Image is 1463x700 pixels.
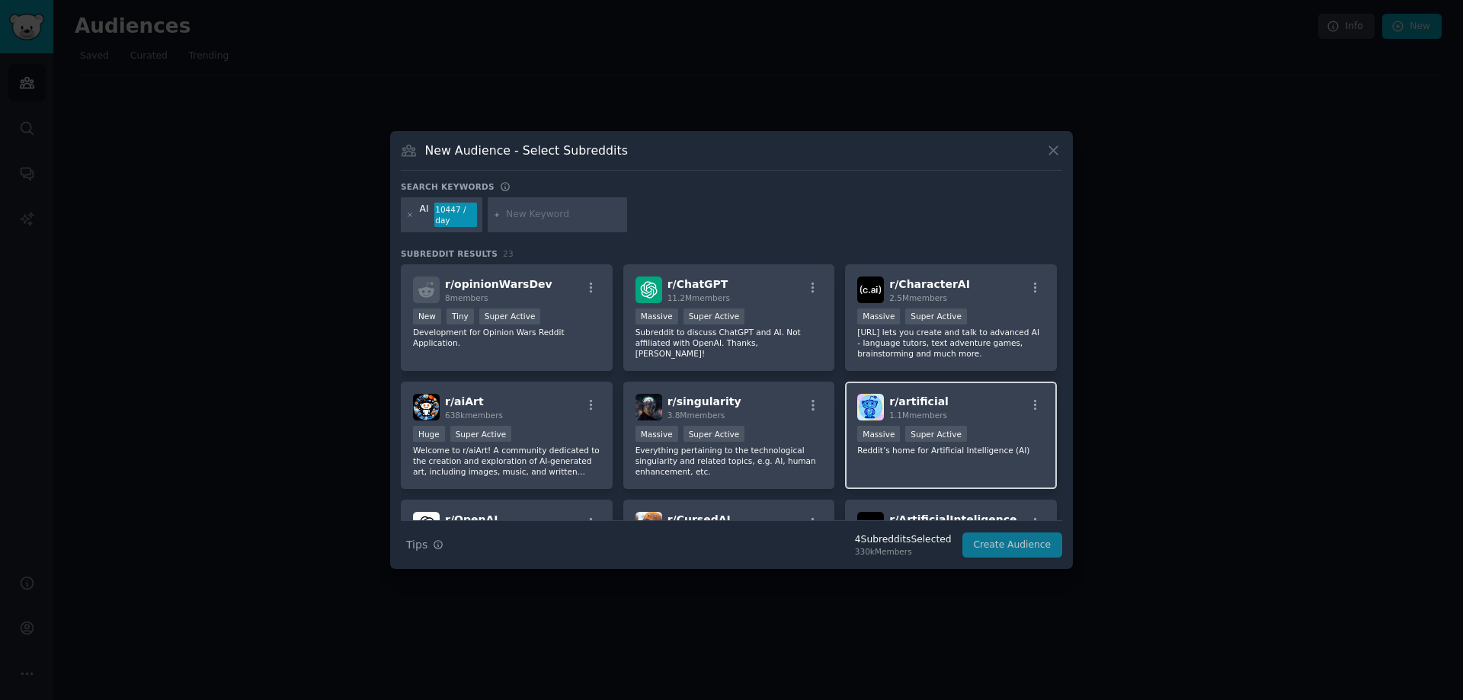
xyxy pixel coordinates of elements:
span: 638k members [445,411,503,420]
button: Tips [401,532,449,558]
span: r/ aiArt [445,395,484,408]
p: Development for Opinion Wars Reddit Application. [413,327,600,348]
span: r/ CursedAI [667,513,731,526]
img: ChatGPT [635,276,662,303]
span: 1.1M members [889,411,947,420]
img: CharacterAI [857,276,884,303]
span: 23 [503,249,514,258]
img: ArtificialInteligence [857,512,884,539]
span: 8 members [445,293,488,302]
div: Massive [635,426,678,442]
img: CursedAI [635,512,662,539]
div: Super Active [450,426,512,442]
p: [URL] lets you create and talk to advanced AI - language tutors, text adventure games, brainstorm... [857,327,1045,359]
span: Tips [406,537,427,553]
span: Subreddit Results [401,248,498,259]
div: Super Active [683,426,745,442]
span: r/ CharacterAI [889,278,970,290]
div: 10447 / day [434,203,477,227]
div: Super Active [479,308,541,324]
span: r/ ChatGPT [667,278,728,290]
div: 4 Subreddit s Selected [855,533,952,547]
h3: New Audience - Select Subreddits [425,142,628,158]
div: 330k Members [855,546,952,557]
span: r/ opinionWarsDev [445,278,552,290]
img: artificial [857,394,884,420]
div: Massive [857,426,900,442]
h3: Search keywords [401,181,495,192]
div: Super Active [683,308,745,324]
p: Everything pertaining to the technological singularity and related topics, e.g. AI, human enhance... [635,445,823,477]
div: Huge [413,426,445,442]
p: Welcome to r/aiArt! A community dedicated to the creation and exploration of AI-generated art, in... [413,445,600,477]
span: 3.8M members [667,411,725,420]
div: AI [420,203,429,227]
img: OpenAI [413,512,440,539]
div: New [413,308,441,324]
span: r/ singularity [667,395,741,408]
div: Massive [635,308,678,324]
div: Super Active [905,308,967,324]
img: aiArt [413,394,440,420]
div: Massive [857,308,900,324]
span: r/ OpenAI [445,513,498,526]
p: Reddit’s home for Artificial Intelligence (AI) [857,445,1045,455]
span: 2.5M members [889,293,947,302]
img: singularity [635,394,662,420]
span: 11.2M members [667,293,730,302]
div: Tiny [447,308,474,324]
span: r/ artificial [889,395,949,408]
p: Subreddit to discuss ChatGPT and AI. Not affiliated with OpenAI. Thanks, [PERSON_NAME]! [635,327,823,359]
input: New Keyword [506,208,622,222]
div: Super Active [905,426,967,442]
span: r/ ArtificialInteligence [889,513,1016,526]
